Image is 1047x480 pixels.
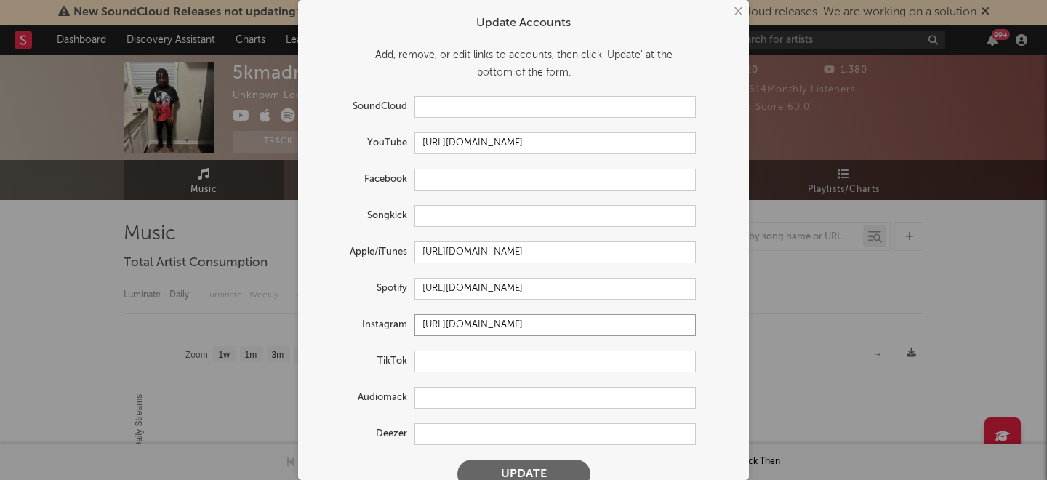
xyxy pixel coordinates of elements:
[313,135,414,152] label: YouTube
[313,425,414,443] label: Deezer
[313,98,414,116] label: SoundCloud
[313,207,414,225] label: Songkick
[313,280,414,297] label: Spotify
[313,15,734,32] div: Update Accounts
[313,316,414,334] label: Instagram
[313,389,414,407] label: Audiomack
[313,353,414,370] label: TikTok
[313,47,734,81] div: Add, remove, or edit links to accounts, then click 'Update' at the bottom of the form.
[313,244,414,261] label: Apple/iTunes
[313,171,414,188] label: Facebook
[729,4,745,20] button: ×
